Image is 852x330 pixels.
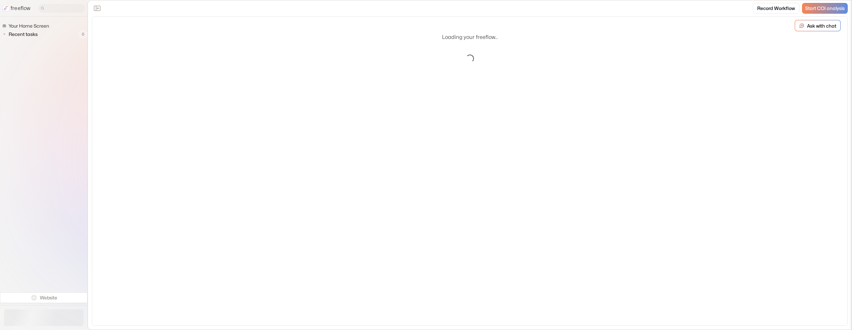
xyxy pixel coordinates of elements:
[442,33,498,41] p: Loading your freeflow...
[2,22,52,30] a: Your Home Screen
[802,3,848,14] a: Start COI analysis
[805,6,845,11] span: Start COI analysis
[753,3,799,14] a: Record Workflow
[92,3,103,14] button: Close the sidebar
[2,30,40,38] button: Recent tasks
[11,4,31,12] p: freeflow
[79,30,88,39] span: 0
[7,23,51,29] span: Your Home Screen
[807,22,836,29] p: Ask with chat
[7,31,40,38] span: Recent tasks
[3,4,31,12] a: freeflow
